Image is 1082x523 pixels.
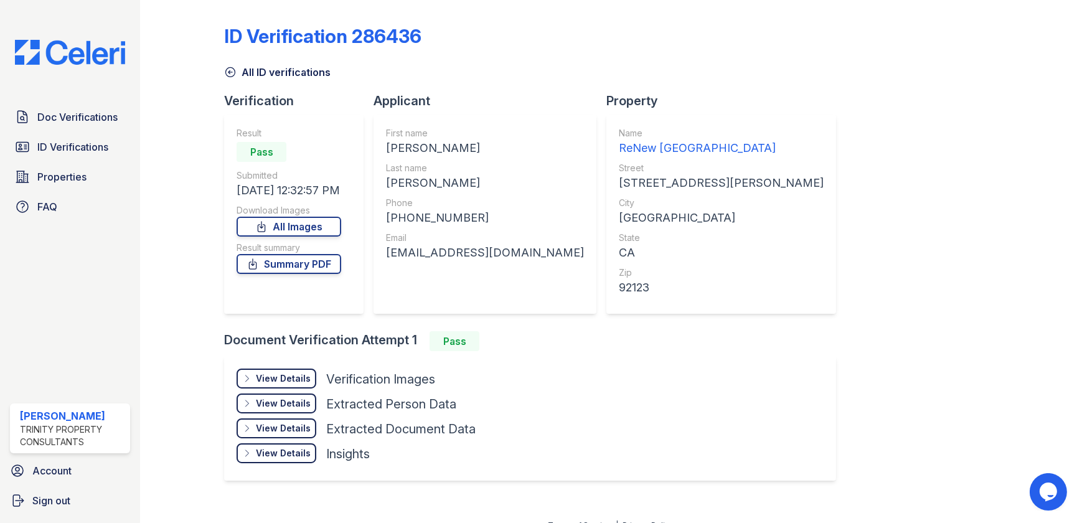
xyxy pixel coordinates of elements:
div: Trinity Property Consultants [20,423,125,448]
div: View Details [256,422,311,435]
div: Email [386,232,584,244]
div: ReNew [GEOGRAPHIC_DATA] [619,139,824,157]
a: Summary PDF [237,254,341,274]
div: Verification Images [326,370,435,388]
div: [PERSON_NAME] [386,174,584,192]
span: Doc Verifications [37,110,118,125]
div: Phone [386,197,584,209]
div: Applicant [374,92,606,110]
div: Extracted Person Data [326,395,456,413]
span: FAQ [37,199,57,214]
a: All ID verifications [224,65,331,80]
div: First name [386,127,584,139]
a: Sign out [5,488,135,513]
div: Submitted [237,169,341,182]
div: Last name [386,162,584,174]
div: State [619,232,824,244]
div: Pass [237,142,286,162]
div: View Details [256,397,311,410]
span: ID Verifications [37,139,108,154]
span: Account [32,463,72,478]
img: CE_Logo_Blue-a8612792a0a2168367f1c8372b55b34899dd931a85d93a1a3d3e32e68fde9ad4.png [5,40,135,65]
div: Insights [326,445,370,463]
div: [PHONE_NUMBER] [386,209,584,227]
div: Zip [619,266,824,279]
div: [STREET_ADDRESS][PERSON_NAME] [619,174,824,192]
div: [GEOGRAPHIC_DATA] [619,209,824,227]
a: All Images [237,217,341,237]
div: Pass [430,331,479,351]
div: Street [619,162,824,174]
div: Result [237,127,341,139]
div: [PERSON_NAME] [386,139,584,157]
a: Doc Verifications [10,105,130,130]
span: Sign out [32,493,70,508]
div: [PERSON_NAME] [20,408,125,423]
a: FAQ [10,194,130,219]
div: Document Verification Attempt 1 [224,331,846,351]
div: Extracted Document Data [326,420,476,438]
a: Name ReNew [GEOGRAPHIC_DATA] [619,127,824,157]
div: Property [606,92,846,110]
iframe: chat widget [1030,473,1070,511]
div: Result summary [237,242,341,254]
div: View Details [256,372,311,385]
div: Name [619,127,824,139]
div: [DATE] 12:32:57 PM [237,182,341,199]
a: Properties [10,164,130,189]
a: ID Verifications [10,134,130,159]
span: Properties [37,169,87,184]
a: Account [5,458,135,483]
div: City [619,197,824,209]
div: [EMAIL_ADDRESS][DOMAIN_NAME] [386,244,584,261]
div: Verification [224,92,374,110]
div: 92123 [619,279,824,296]
div: CA [619,244,824,261]
div: ID Verification 286436 [224,25,421,47]
div: Download Images [237,204,341,217]
div: View Details [256,447,311,459]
